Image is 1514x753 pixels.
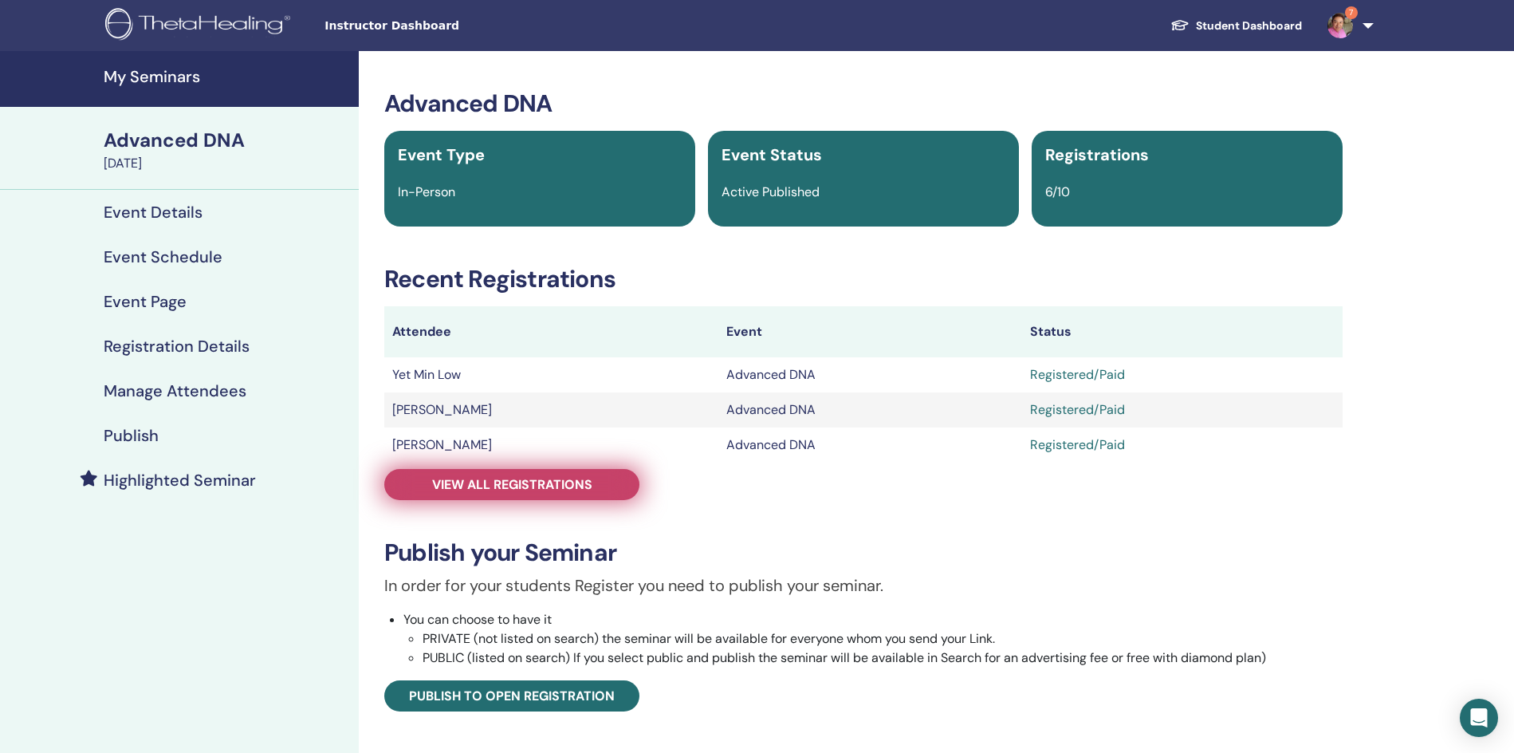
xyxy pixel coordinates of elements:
p: In order for your students Register you need to publish your seminar. [384,574,1343,597]
h3: Advanced DNA [384,89,1343,118]
div: Registered/Paid [1030,400,1335,420]
h4: Event Page [104,292,187,311]
h3: Recent Registrations [384,265,1343,294]
td: [PERSON_NAME] [384,428,718,463]
td: Advanced DNA [718,357,1022,392]
a: Advanced DNA[DATE] [94,127,359,173]
h3: Publish your Seminar [384,538,1343,567]
div: Registered/Paid [1030,365,1335,384]
img: default.jpg [1327,13,1353,38]
li: PRIVATE (not listed on search) the seminar will be available for everyone whom you send your Link. [423,629,1343,649]
th: Event [718,306,1022,357]
span: Instructor Dashboard [324,18,564,34]
h4: Event Details [104,203,203,222]
td: Advanced DNA [718,392,1022,428]
h4: Registration Details [104,337,250,356]
a: Student Dashboard [1158,11,1315,41]
span: 7 [1345,6,1358,19]
span: Publish to open registration [409,688,615,704]
h4: Highlighted Seminar [104,471,256,490]
a: View all registrations [384,469,639,500]
th: Status [1022,306,1343,357]
th: Attendee [384,306,718,357]
img: graduation-cap-white.svg [1170,18,1190,32]
span: In-Person [398,183,455,200]
td: Advanced DNA [718,428,1022,463]
div: Open Intercom Messenger [1460,699,1498,737]
td: Yet Min Low [384,357,718,392]
h4: My Seminars [104,67,349,86]
li: PUBLIC (listed on search) If you select public and publish the seminar will be available in Searc... [423,649,1343,668]
span: Active Published [722,183,820,200]
span: View all registrations [432,476,592,493]
span: 6/10 [1045,183,1070,200]
h4: Event Schedule [104,247,222,266]
div: Registered/Paid [1030,436,1335,455]
span: Registrations [1045,144,1149,165]
h4: Manage Attendees [104,381,246,400]
h4: Publish [104,426,159,445]
div: [DATE] [104,154,349,173]
a: Publish to open registration [384,680,639,712]
span: Event Status [722,144,822,165]
span: Event Type [398,144,485,165]
li: You can choose to have it [403,610,1343,668]
div: Advanced DNA [104,127,349,154]
img: logo.png [105,8,296,44]
td: [PERSON_NAME] [384,392,718,428]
